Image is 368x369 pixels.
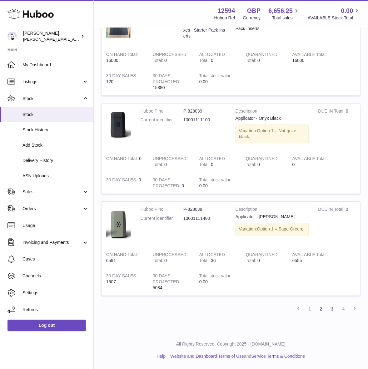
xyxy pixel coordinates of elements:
[195,47,241,68] td: 0
[314,8,360,48] td: 0
[22,62,89,68] span: My Dashboard
[199,280,208,285] span: 0.00
[292,156,327,163] strong: AVAILABLE Total
[304,304,316,315] a: 1
[288,247,334,269] td: 6555
[236,207,309,214] strong: Description
[199,184,208,189] span: 0.00
[292,252,327,259] strong: AVAILABLE Total
[153,73,181,86] strong: 30 DAYS PROJECTED
[22,96,82,102] span: Stock
[141,109,183,114] dt: Huboo P no
[22,127,89,133] span: Stock History
[148,47,195,68] td: 0
[318,207,346,214] strong: DUE IN Total
[183,207,226,213] dd: P-828038
[292,52,327,59] strong: AVAILABLE Total
[341,7,353,15] span: 0.00
[7,32,17,41] img: owen@wearemakewaves.com
[153,178,182,190] strong: 30 DAYS PROJECTED
[7,320,86,331] a: Log out
[153,156,186,169] strong: UNPROCESSED Total
[195,247,241,269] td: 36
[23,37,125,42] span: [PERSON_NAME][EMAIL_ADDRESS][DOMAIN_NAME]
[106,274,137,280] strong: 30 DAY SALES
[236,109,309,116] strong: Description
[23,30,79,42] div: [PERSON_NAME]
[102,47,148,68] td: 16000
[318,109,346,115] strong: DUE IN Total
[236,125,309,144] div: Variation:
[106,156,139,163] strong: ON HAND Total
[22,79,82,85] span: Listings
[214,15,235,21] div: Huboo Ref
[257,58,260,63] span: 0
[199,79,208,84] span: 0.00
[246,52,278,65] strong: QUARANTINED Total
[199,156,225,169] strong: ALLOCATED Total
[183,22,226,39] dd: Bespoke Postage Boxes - Starter Pack Inserts
[269,7,293,15] span: 6,656.25
[106,252,138,259] strong: ON HAND Total
[243,15,261,21] div: Currency
[257,227,303,232] span: Option 1 = Sage Green;
[316,304,327,315] a: 2
[308,15,361,21] span: AVAILABLE Stock Total
[22,189,82,195] span: Sales
[199,73,233,80] strong: Total stock value
[236,223,309,236] div: Variation:
[218,7,235,15] strong: 12594
[141,207,183,213] dt: Huboo P no
[199,178,233,184] strong: Total stock value
[148,173,195,194] td: 0
[236,214,309,220] div: Applicator - [PERSON_NAME]
[153,274,181,286] strong: 30 DAYS PROJECTED
[288,47,334,68] td: 16000
[102,151,148,173] td: 0
[148,247,195,269] td: 0
[102,269,148,296] td: 1507
[314,202,360,248] td: 0
[106,73,137,80] strong: 30 DAY SALES
[22,240,82,245] span: Invoicing and Payments
[199,274,233,280] strong: Total stock value
[183,117,226,123] dd: 10001111100
[22,142,89,148] span: Add Stock
[148,151,195,173] td: 0
[148,269,195,296] td: 5084
[327,304,338,315] a: 3
[153,52,186,65] strong: UNPROCESSED Total
[183,216,226,222] dd: 10001111400
[102,247,148,269] td: 6591
[251,354,305,359] a: Service Terms & Conditions
[239,129,298,139] span: Option 1 = Not-quite-black;
[148,68,195,96] td: 15880
[106,52,138,59] strong: ON HAND Total
[269,7,300,21] a: 6,656.25 Total sales
[141,22,183,39] dt: Current identifier
[106,109,131,140] img: product image
[195,151,241,173] td: 0
[141,216,183,222] dt: Current identifier
[22,273,89,279] span: Channels
[153,252,186,265] strong: UNPROCESSED Total
[170,354,244,359] a: Website and Dashboard Terms of Use
[22,290,89,296] span: Settings
[288,151,334,173] td: 0
[246,252,278,265] strong: QUARANTINED Total
[22,307,89,313] span: Returns
[22,223,89,229] span: Usage
[102,173,148,194] td: 0
[22,173,89,179] span: ASN Uploads
[22,206,82,212] span: Orders
[22,112,89,118] span: Stock
[22,158,89,164] span: Delivery History
[157,354,166,359] a: Help
[257,258,260,263] span: 0
[102,68,148,96] td: 120
[247,7,261,15] strong: GBP
[236,116,309,122] div: Applicator - Onyx Black
[272,15,300,21] span: Total sales
[199,52,225,65] strong: ALLOCATED Total
[22,256,89,262] span: Cases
